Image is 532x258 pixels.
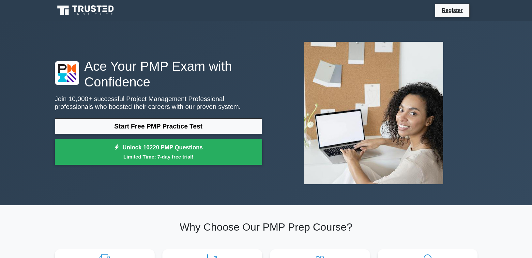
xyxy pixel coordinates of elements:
p: Join 10,000+ successful Project Management Professional professionals who boosted their careers w... [55,95,262,111]
a: Start Free PMP Practice Test [55,118,262,134]
h2: Why Choose Our PMP Prep Course? [55,221,478,233]
small: Limited Time: 7-day free trial! [63,153,254,160]
h1: Ace Your PMP Exam with Confidence [55,58,262,90]
a: Unlock 10220 PMP QuestionsLimited Time: 7-day free trial! [55,139,262,165]
a: Register [438,6,466,14]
